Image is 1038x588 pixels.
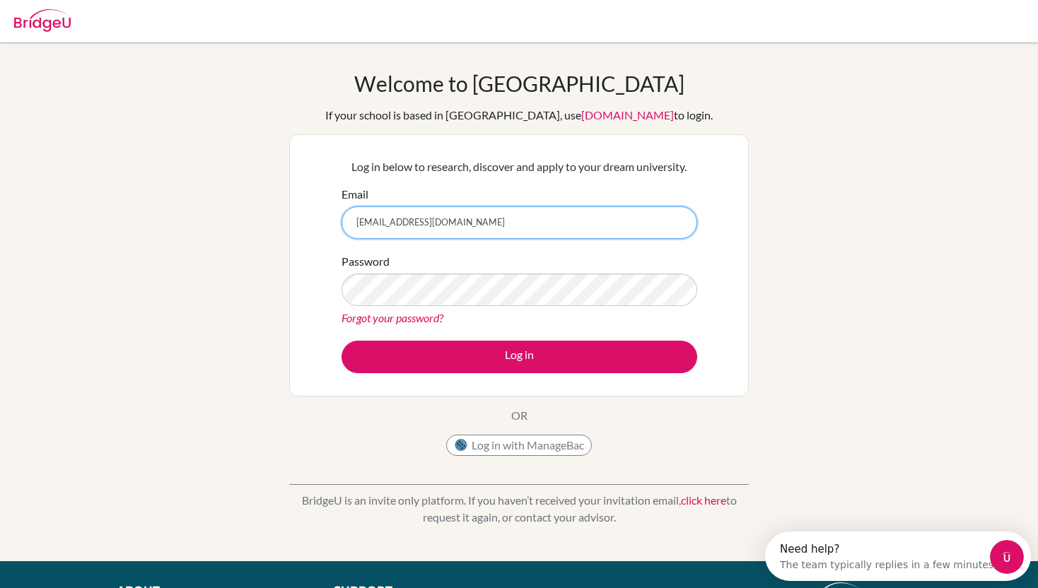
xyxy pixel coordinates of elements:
[289,492,749,526] p: BridgeU is an invite only platform. If you haven’t received your invitation email, to request it ...
[990,540,1024,574] iframe: Intercom live chat
[342,253,390,270] label: Password
[15,23,232,38] div: The team typically replies in a few minutes.
[342,341,697,373] button: Log in
[354,71,684,96] h1: Welcome to [GEOGRAPHIC_DATA]
[446,435,592,456] button: Log in with ManageBac
[325,107,713,124] div: If your school is based in [GEOGRAPHIC_DATA], use to login.
[15,12,232,23] div: Need help?
[342,186,368,203] label: Email
[342,158,697,175] p: Log in below to research, discover and apply to your dream university.
[342,311,443,324] a: Forgot your password?
[765,531,1031,581] iframe: Intercom live chat discovery launcher
[681,493,726,507] a: click here
[6,6,274,45] div: Open Intercom Messenger
[14,9,71,32] img: Bridge-U
[581,108,674,122] a: [DOMAIN_NAME]
[511,407,527,424] p: OR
